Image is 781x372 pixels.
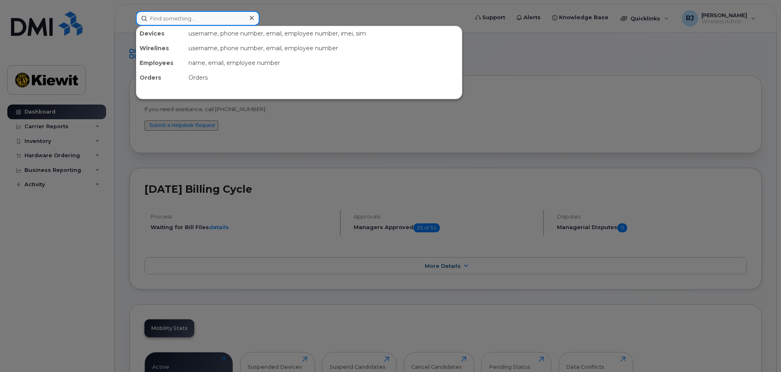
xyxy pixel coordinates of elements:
[136,70,185,85] div: Orders
[745,336,775,366] iframe: Messenger Launcher
[185,26,462,41] div: username, phone number, email, employee number, imei, sim
[185,56,462,70] div: name, email, employee number
[136,56,185,70] div: Employees
[185,41,462,56] div: username, phone number, email, employee number
[136,26,185,41] div: Devices
[185,70,462,85] div: Orders
[136,41,185,56] div: Wirelines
